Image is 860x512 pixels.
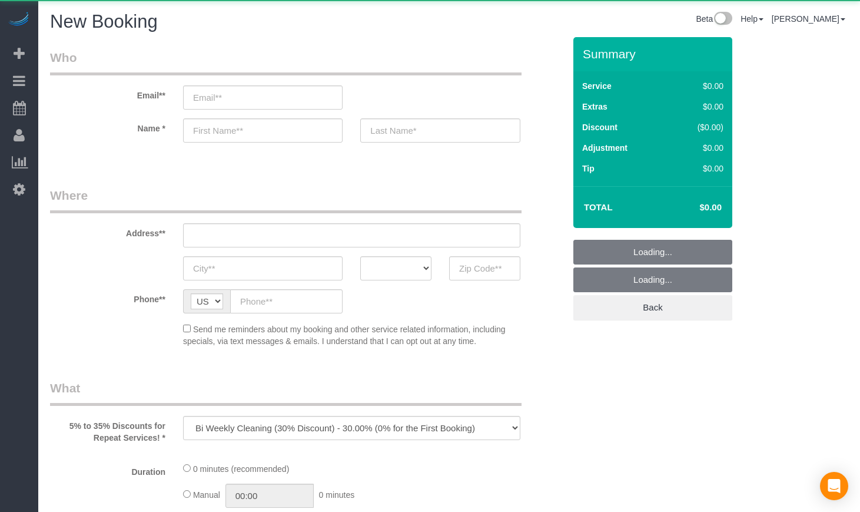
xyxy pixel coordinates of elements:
[41,118,174,134] label: Name *
[673,142,723,154] div: $0.00
[673,80,723,92] div: $0.00
[673,163,723,174] div: $0.00
[50,379,522,406] legend: What
[193,490,220,500] span: Manual
[582,80,612,92] label: Service
[713,12,732,27] img: New interface
[584,202,613,212] strong: Total
[665,203,722,213] h4: $0.00
[360,118,520,143] input: Last Name*
[772,14,845,24] a: [PERSON_NAME]
[583,47,726,61] h3: Summary
[7,12,31,28] img: Automaid Logo
[820,472,848,500] div: Open Intercom Messenger
[573,295,732,320] a: Back
[183,118,343,143] input: First Name**
[741,14,763,24] a: Help
[50,187,522,213] legend: Where
[319,490,355,500] span: 0 minutes
[582,163,595,174] label: Tip
[41,416,174,444] label: 5% to 35% Discounts for Repeat Services! *
[582,142,627,154] label: Adjustment
[50,49,522,75] legend: Who
[41,462,174,478] label: Duration
[582,101,607,113] label: Extras
[696,14,732,24] a: Beta
[449,256,520,280] input: Zip Code**
[193,464,289,474] span: 0 minutes (recommended)
[50,11,158,32] span: New Booking
[673,121,723,133] div: ($0.00)
[183,325,506,346] span: Send me reminders about my booking and other service related information, including specials, via...
[582,121,617,133] label: Discount
[673,101,723,113] div: $0.00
